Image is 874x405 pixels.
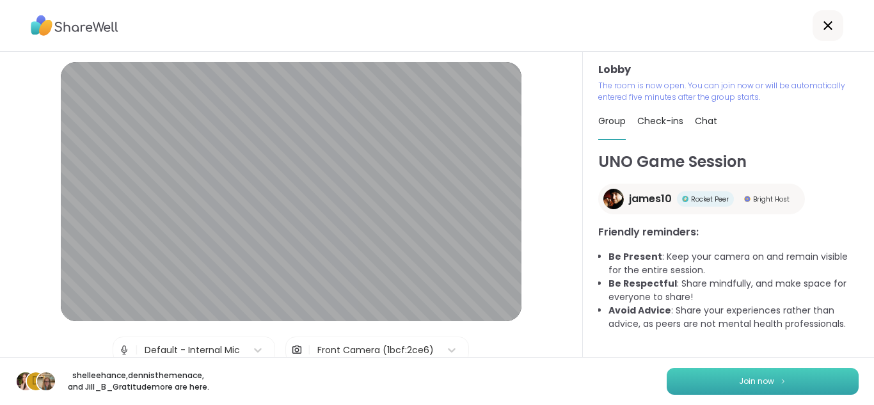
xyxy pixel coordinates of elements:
[135,337,138,363] span: |
[753,195,790,204] span: Bright Host
[598,80,859,103] p: The room is now open. You can join now or will be automatically entered five minutes after the gr...
[118,337,130,363] img: Microphone
[145,344,240,357] div: Default - Internal Mic
[667,368,859,395] button: Join now
[739,376,774,387] span: Join now
[695,115,717,127] span: Chat
[598,115,626,127] span: Group
[317,344,434,357] div: Front Camera (1bcf:2ce6)
[37,372,55,390] img: Jill_B_Gratitude
[779,377,787,385] img: ShareWell Logomark
[291,337,303,363] img: Camera
[603,189,624,209] img: james10
[608,277,677,290] b: Be Respectful
[608,277,859,304] li: : Share mindfully, and make space for everyone to share!
[32,373,40,390] span: d
[598,62,859,77] h3: Lobby
[17,372,35,390] img: shelleehance
[598,225,859,240] h3: Friendly reminders:
[691,195,729,204] span: Rocket Peer
[682,196,688,202] img: Rocket Peer
[608,250,859,277] li: : Keep your camera on and remain visible for the entire session.
[608,304,859,331] li: : Share your experiences rather than advice, as peers are not mental health professionals.
[629,191,672,207] span: james10
[308,337,311,363] span: |
[608,304,671,317] b: Avoid Advice
[67,370,210,393] p: shelleehance , dennisthemenace , and Jill_B_Gratitude more are here.
[744,196,751,202] img: Bright Host
[637,115,683,127] span: Check-ins
[598,184,805,214] a: james10james10Rocket PeerRocket PeerBright HostBright Host
[608,250,662,263] b: Be Present
[598,150,859,173] h1: UNO Game Session
[31,11,118,40] img: ShareWell Logo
